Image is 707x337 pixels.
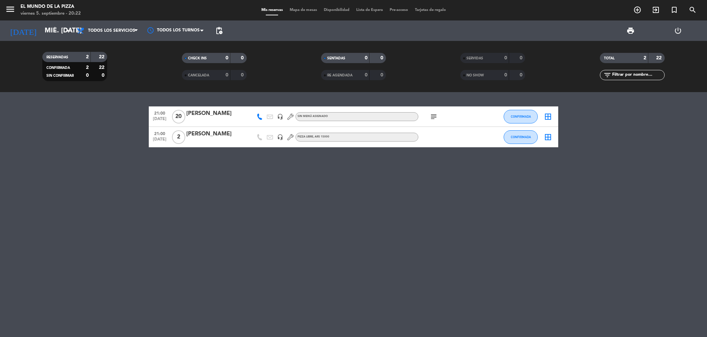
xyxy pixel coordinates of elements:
span: Mis reservas [258,8,286,12]
span: CONFIRMADA [511,115,531,118]
span: 2 [172,130,185,144]
strong: 22 [99,65,106,70]
strong: 2 [86,65,89,70]
span: PIZZA LIBRE [298,135,329,138]
strong: 0 [365,56,367,60]
i: headset_mic [277,134,283,140]
span: Todos los servicios [88,28,135,33]
div: LOG OUT [654,20,702,41]
span: Sin menú asignado [298,115,328,118]
span: pending_actions [215,27,223,35]
span: RE AGENDADA [327,74,352,77]
i: filter_list [603,71,611,79]
i: power_settings_new [674,27,682,35]
span: SENTADAS [327,57,345,60]
div: El Mundo de la Pizza [20,3,81,10]
i: [DATE] [5,23,41,38]
strong: 0 [380,56,385,60]
span: 21:00 [151,109,168,117]
i: headset_mic [277,114,283,120]
strong: 0 [102,73,106,78]
button: CONFIRMADA [504,130,538,144]
span: RESERVADAS [46,56,68,59]
i: border_all [544,113,552,121]
i: menu [5,4,15,14]
span: CHECK INS [188,57,207,60]
span: Disponibilidad [320,8,353,12]
span: Tarjetas de regalo [412,8,449,12]
strong: 0 [380,73,385,77]
strong: 0 [365,73,367,77]
span: TOTAL [604,57,615,60]
strong: 0 [241,56,245,60]
strong: 0 [520,73,524,77]
strong: 0 [520,56,524,60]
span: , ARS 15000 [313,135,329,138]
strong: 2 [86,55,89,59]
strong: 0 [226,73,228,77]
button: menu [5,4,15,17]
strong: 0 [86,73,89,78]
i: add_circle_outline [633,6,641,14]
span: 21:00 [151,129,168,137]
strong: 0 [226,56,228,60]
strong: 0 [504,56,507,60]
span: Mapa de mesas [286,8,320,12]
span: SIN CONFIRMAR [46,74,74,77]
i: subject [430,113,438,121]
span: CONFIRMADA [46,66,70,70]
strong: 2 [644,56,646,60]
span: Lista de Espera [353,8,386,12]
strong: 0 [504,73,507,77]
i: search [689,6,697,14]
div: viernes 5. septiembre - 20:22 [20,10,81,17]
button: CONFIRMADA [504,110,538,123]
i: arrow_drop_down [63,27,72,35]
strong: 22 [656,56,663,60]
span: NO SHOW [466,74,484,77]
span: [DATE] [151,137,168,145]
div: [PERSON_NAME] [186,130,244,138]
div: [PERSON_NAME] [186,109,244,118]
i: turned_in_not [670,6,678,14]
span: 20 [172,110,185,123]
span: Pre-acceso [386,8,412,12]
strong: 22 [99,55,106,59]
span: SERVIDAS [466,57,483,60]
span: CANCELADA [188,74,209,77]
i: border_all [544,133,552,141]
i: exit_to_app [652,6,660,14]
span: [DATE] [151,117,168,124]
strong: 0 [241,73,245,77]
input: Filtrar por nombre... [611,71,664,79]
span: print [626,27,635,35]
span: CONFIRMADA [511,135,531,139]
